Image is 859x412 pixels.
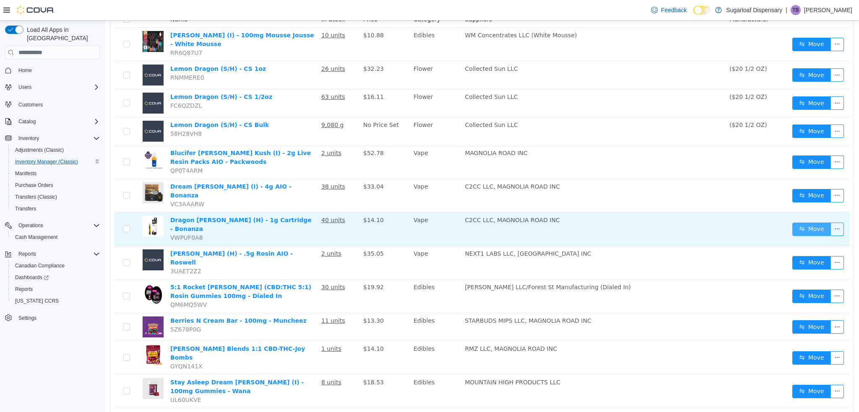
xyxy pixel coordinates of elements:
[18,67,32,74] span: Home
[360,129,422,136] span: MAGNOLIA ROAD INC
[65,297,202,303] a: Berries N Cream Bar - 100mg - Muncheez
[65,110,97,117] span: 58H28VH8
[305,97,357,125] td: Flower
[65,247,96,254] span: 3UAET2Z2
[12,180,57,190] a: Purchase Orders
[38,10,59,31] img: Coco Berry (I) - 100mg Mousse Jousse - White Mousse hero shot
[65,214,98,220] span: VWPUF0A8
[216,73,240,80] u: 63 units
[726,76,739,89] button: icon: ellipsis
[65,263,206,279] a: 5:1 Rocket [PERSON_NAME] (CBD:THC 5:1) Rosin Gummies 100mg - Dialed In
[15,298,59,304] span: [US_STATE] CCRS
[360,101,413,108] span: Collected Sun LLC
[12,192,100,202] span: Transfers (Classic)
[258,11,279,18] span: $10.88
[65,196,207,212] a: Dragon [PERSON_NAME] (H) - 1g Cartridge - Bonanza
[360,263,526,270] span: [PERSON_NAME] LLC/Forest St Manufacturing (Dialed In)
[305,354,357,388] td: Edibles
[15,117,100,127] span: Catalog
[726,331,739,344] button: icon: ellipsis
[216,45,240,52] u: 26 units
[15,194,57,200] span: Transfers (Classic)
[12,261,100,271] span: Canadian Compliance
[726,5,782,15] p: Sugarloaf Dispensary
[65,54,99,60] span: RNMMERE0
[12,261,68,271] a: Canadian Compliance
[18,84,31,91] span: Users
[15,158,78,165] span: Inventory Manager (Classic)
[12,168,40,179] a: Manifests
[687,104,726,117] button: icon: swapMove
[12,204,39,214] a: Transfers
[305,125,357,158] td: Vape
[216,325,237,332] u: 1 units
[305,225,357,259] td: Vape
[726,48,739,61] button: icon: ellipsis
[726,300,739,313] button: icon: ellipsis
[726,364,739,378] button: icon: ellipsis
[8,283,103,295] button: Reports
[12,204,100,214] span: Transfers
[18,118,36,125] span: Catalog
[360,325,452,332] span: RMZ LLC, MAGNOLIA ROAD INC
[305,158,357,192] td: Vape
[15,274,49,281] span: Dashboards
[693,6,711,15] input: Dark Mode
[305,259,357,293] td: Edibles
[38,44,59,65] img: Lemon Dragon (S/H) - CS 1oz placeholder
[12,284,36,294] a: Reports
[216,196,240,203] u: 40 units
[38,262,59,283] img: 5:1 Rocket Berry (CBD:THC 5:1) Rosin Gummies 100mg - Dialed In hero shot
[12,284,100,294] span: Reports
[12,168,100,179] span: Manifests
[38,128,59,149] img: Blucifer Berry Kush (I) - 2g Live Resin Packs AIO - Packwoods hero shot
[360,73,413,80] span: Collected Sun LLC
[258,263,279,270] span: $19.92
[216,358,237,365] u: 8 units
[18,251,36,257] span: Reports
[8,260,103,272] button: Canadian Compliance
[15,286,33,293] span: Reports
[15,65,100,75] span: Home
[38,162,59,183] img: Dream Berry (I) - 4g AIO - Bonanza hero shot
[8,168,103,179] button: Manifests
[687,300,726,313] button: icon: swapMove
[687,202,726,215] button: icon: swapMove
[625,73,662,80] span: ($20 1/2 OZ)
[15,170,36,177] span: Manifests
[258,325,279,332] span: $14.10
[23,26,100,42] span: Load All Apps in [GEOGRAPHIC_DATA]
[625,101,662,108] span: ($20 1/2 OZ)
[305,192,357,225] td: Vape
[12,145,100,155] span: Adjustments (Classic)
[216,297,240,303] u: 11 units
[15,234,57,241] span: Cash Management
[2,116,103,127] button: Catalog
[12,272,52,282] a: Dashboards
[8,144,103,156] button: Adjustments (Classic)
[12,232,100,242] span: Cash Management
[305,321,357,354] td: Edibles
[65,230,188,245] a: [PERSON_NAME] (H) - .5g Rosin AIO - Roswell
[2,312,103,324] button: Settings
[687,236,726,249] button: icon: swapMove
[687,17,726,31] button: icon: swapMove
[2,98,103,110] button: Customers
[15,249,100,259] span: Reports
[625,45,662,52] span: ($20 1/2 OZ)
[2,132,103,144] button: Inventory
[216,230,237,236] u: 2 units
[8,156,103,168] button: Inventory Manager (Classic)
[38,391,59,412] img: Fast Asleep Dream Berry (I) - 20mg Gummies - Wana hero shot
[65,163,187,178] a: Dream [PERSON_NAME] (I) - 4g AIO - Bonanza
[65,358,199,374] a: Stay Asleep Dream [PERSON_NAME] (I) - 100mg Gummies - Wana
[65,29,97,36] span: RR6Q87U7
[258,358,279,365] span: $18.53
[15,65,35,75] a: Home
[305,293,357,321] td: Edibles
[15,249,39,259] button: Reports
[687,76,726,89] button: icon: swapMove
[8,179,103,191] button: Purchase Orders
[12,157,81,167] a: Inventory Manager (Classic)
